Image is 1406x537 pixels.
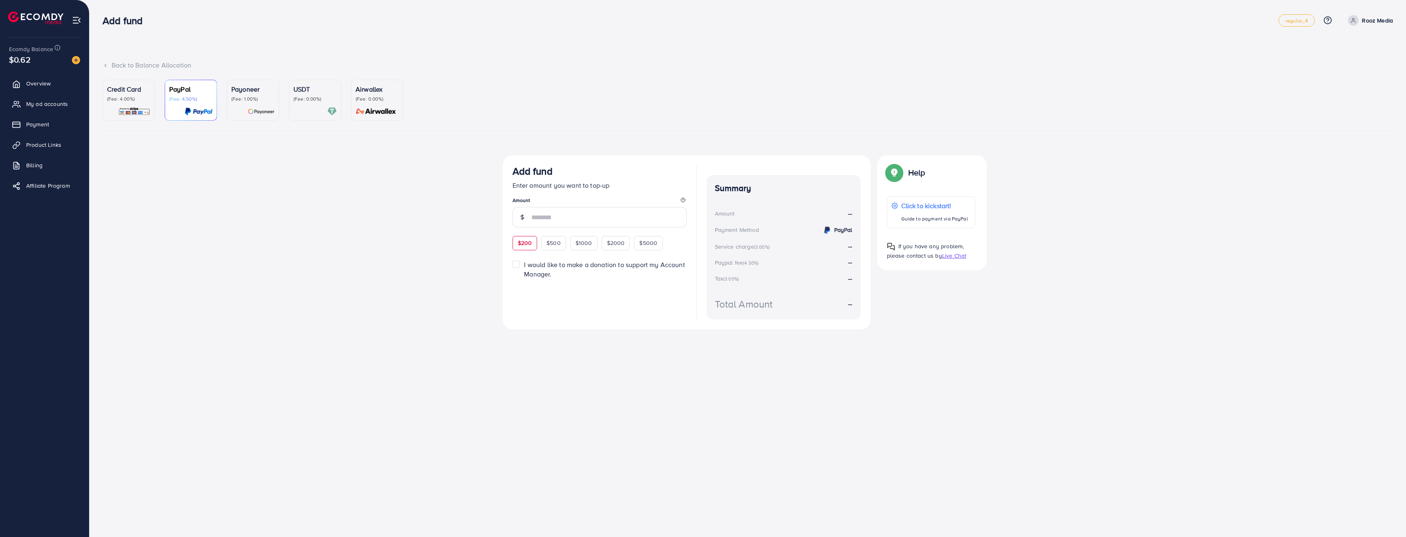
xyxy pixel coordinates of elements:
p: (Fee: 4.50%) [169,96,213,102]
div: Payment Method [715,226,759,234]
h3: Add fund [103,15,149,27]
span: My ad accounts [26,100,68,108]
p: USDT [293,84,337,94]
span: $0.62 [9,54,31,65]
div: Paypal fee [715,258,761,267]
img: card [118,107,150,116]
div: Back to Balance Allocation [103,61,1393,70]
span: Live Chat [942,252,966,260]
span: Overview [26,79,51,88]
div: Tax [715,274,742,283]
img: card [353,107,399,116]
a: Affiliate Program [6,178,83,194]
img: card [185,107,213,116]
img: card [248,107,275,116]
p: Guide to payment via PayPal [901,214,968,224]
small: (3.00%) [754,244,770,250]
img: card [327,107,337,116]
strong: -- [848,299,852,309]
a: regular_4 [1278,14,1315,27]
strong: -- [848,274,852,283]
a: My ad accounts [6,96,83,112]
p: PayPal [169,84,213,94]
strong: -- [848,242,852,251]
img: Popup guide [887,165,902,180]
span: $5000 [639,239,657,247]
p: Help [908,168,925,178]
img: Popup guide [887,243,895,251]
a: Overview [6,75,83,92]
small: (3.00%) [723,276,739,282]
p: Enter amount you want to top-up [513,180,687,190]
span: Ecomdy Balance [9,45,53,53]
h4: Summary [715,183,853,193]
span: Product Links [26,141,61,149]
small: (4.50%) [743,260,759,266]
p: (Fee: 0.00%) [293,96,337,102]
span: If you have any problem, please contact us by [887,242,964,260]
strong: -- [848,258,852,267]
a: Billing [6,157,83,173]
p: (Fee: 0.00%) [356,96,399,102]
p: Rooz Media [1362,16,1393,25]
span: $1000 [575,239,592,247]
img: menu [72,16,81,25]
img: image [72,56,80,64]
span: Billing [26,161,43,169]
span: I would like to make a donation to support my Account Manager. [524,260,685,279]
img: logo [8,11,63,24]
div: Amount [715,209,735,218]
span: $2000 [607,239,625,247]
p: (Fee: 1.00%) [231,96,275,102]
div: Total Amount [715,297,773,311]
p: (Fee: 4.00%) [107,96,150,102]
p: Click to kickstart! [901,201,968,211]
span: Payment [26,120,49,128]
img: credit [822,225,832,235]
a: Rooz Media [1345,15,1393,26]
div: Service charge [715,243,772,251]
p: Credit Card [107,84,150,94]
a: Product Links [6,137,83,153]
span: $500 [546,239,561,247]
span: Affiliate Program [26,182,70,190]
p: Airwallex [356,84,399,94]
strong: -- [848,209,852,218]
strong: PayPal [834,226,853,234]
legend: Amount [513,197,687,207]
h3: Add fund [513,165,553,177]
a: Payment [6,116,83,133]
span: $200 [518,239,532,247]
p: Payoneer [231,84,275,94]
iframe: Chat [1371,500,1400,531]
span: regular_4 [1285,18,1308,23]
